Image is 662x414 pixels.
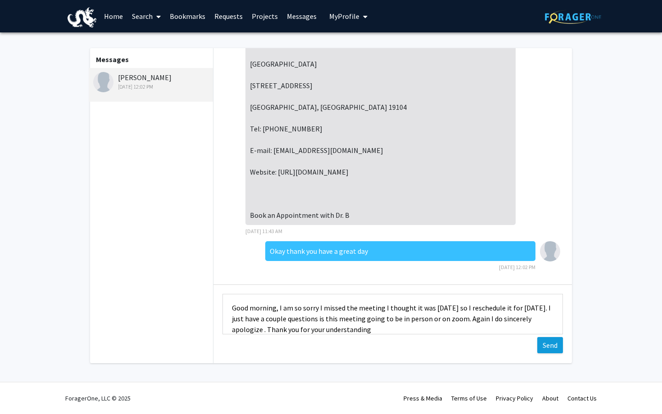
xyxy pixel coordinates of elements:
[245,228,282,234] span: [DATE] 11:43 AM
[404,394,442,402] a: Press & Media
[7,373,38,407] iframe: Chat
[93,83,211,91] div: [DATE] 12:02 PM
[65,382,131,414] div: ForagerOne, LLC © 2025
[451,394,487,402] a: Terms of Use
[499,264,535,270] span: [DATE] 12:02 PM
[542,394,558,402] a: About
[537,337,563,353] button: Send
[93,72,211,91] div: [PERSON_NAME]
[540,241,560,261] img: Folasade Ajibade
[100,0,127,32] a: Home
[496,394,533,402] a: Privacy Policy
[282,0,321,32] a: Messages
[265,241,535,261] div: Okay thank you have a great day
[68,7,96,27] img: Drexel University Logo
[210,0,247,32] a: Requests
[222,294,563,334] textarea: Message
[96,55,129,64] b: Messages
[247,0,282,32] a: Projects
[165,0,210,32] a: Bookmarks
[93,72,113,92] img: Michael Bruneau
[329,12,359,21] span: My Profile
[127,0,165,32] a: Search
[567,394,597,402] a: Contact Us
[545,10,601,24] img: ForagerOne Logo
